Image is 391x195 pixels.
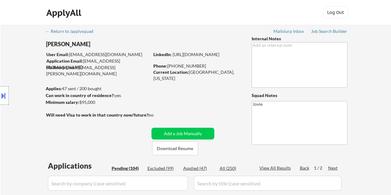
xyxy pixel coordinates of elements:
[153,69,189,75] strong: Current Location:
[48,176,188,191] input: Search by company (case sensitive)
[152,141,198,155] button: Download Resume
[153,52,172,57] strong: LinkedIn:
[153,63,167,69] strong: Phone:
[311,29,347,35] a: Job Search Builder
[147,165,179,171] div: Excluded (99)
[273,29,305,35] a: Mailslurp Inbox
[323,6,348,19] button: Log Out
[311,29,347,33] div: Job Search Builder
[328,165,338,171] div: Next
[252,36,347,42] div: Internal Notes
[112,165,143,171] div: Pending (104)
[300,165,310,171] div: Back
[48,162,109,170] div: Applications
[273,29,305,33] div: Mailslurp Inbox
[194,176,342,191] input: Search by title (case sensitive)
[153,63,241,69] div: [PHONE_NUMBER]
[183,165,214,171] div: Applied (47)
[259,165,293,171] div: View All Results
[252,92,347,99] div: Squad Notes
[173,52,219,57] a: [URL][DOMAIN_NAME]
[46,7,83,18] div: ApplyAll
[45,29,99,35] a: ← Return to /applysquad
[45,29,99,33] div: ← Return to /applysquad
[220,165,251,171] div: All (250)
[153,69,241,81] div: [GEOGRAPHIC_DATA], [US_STATE]
[314,165,328,171] div: 1 / 2
[151,128,214,140] button: Add a Job Manually
[149,112,166,118] div: no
